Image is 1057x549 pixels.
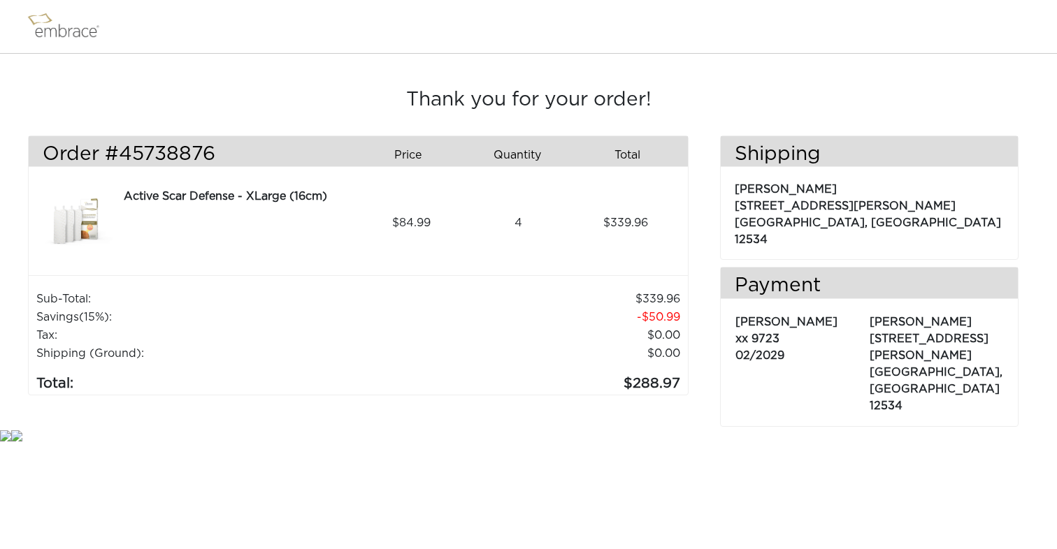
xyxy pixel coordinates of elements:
div: Price [358,143,468,167]
span: Quantity [494,147,541,163]
td: Tax: [36,326,390,344]
img: a09f5d18-8da6-11e7-9c79-02e45ca4b85b.jpeg [43,188,113,258]
td: Savings : [36,308,390,326]
span: (15%) [79,312,109,323]
h3: Thank you for your order! [28,89,1029,112]
td: 288.97 [390,363,680,395]
div: Total [578,143,688,167]
span: 02/2029 [735,350,784,361]
td: Shipping (Ground): [36,344,390,363]
td: Total: [36,363,390,395]
img: logo.png [24,9,115,44]
span: [PERSON_NAME] [735,316,837,328]
td: $0.00 [390,344,680,363]
div: Active Scar Defense - XLarge (16cm) [124,188,352,205]
p: [PERSON_NAME] [STREET_ADDRESS][PERSON_NAME] [GEOGRAPHIC_DATA], [GEOGRAPHIC_DATA] 12534 [735,174,1004,248]
img: star.gif [11,430,22,441]
span: 84.99 [392,214,431,231]
span: xx 9723 [735,333,779,344]
span: 339.96 [603,214,648,231]
td: 50.99 [390,308,680,326]
h3: Payment [721,274,1018,298]
h3: Shipping [721,143,1018,167]
span: 4 [515,214,522,231]
td: Sub-Total: [36,290,390,308]
td: 0.00 [390,326,680,344]
h3: Order #45738876 [43,143,347,167]
p: [PERSON_NAME] [STREET_ADDRESS][PERSON_NAME] [GEOGRAPHIC_DATA], [GEOGRAPHIC_DATA] 12534 [870,307,1003,414]
td: 339.96 [390,290,680,308]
